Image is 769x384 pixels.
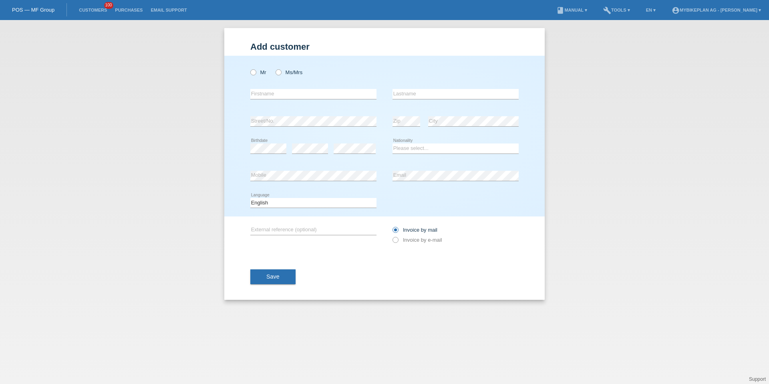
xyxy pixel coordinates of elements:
a: POS — MF Group [12,7,54,13]
input: Invoice by mail [393,227,398,237]
a: account_circleMybikeplan AG - [PERSON_NAME] ▾ [668,8,765,12]
input: Invoice by e-mail [393,237,398,247]
span: Save [266,273,280,280]
a: bookManual ▾ [552,8,591,12]
a: Purchases [111,8,147,12]
input: Mr [250,69,256,75]
button: Save [250,269,296,285]
i: build [603,6,611,14]
label: Mr [250,69,266,75]
label: Invoice by e-mail [393,237,442,243]
i: book [556,6,564,14]
label: Ms/Mrs [276,69,302,75]
i: account_circle [672,6,680,14]
a: Customers [75,8,111,12]
span: 100 [104,2,114,9]
a: Support [749,376,766,382]
h1: Add customer [250,42,519,52]
a: buildTools ▾ [599,8,634,12]
input: Ms/Mrs [276,69,281,75]
label: Invoice by mail [393,227,437,233]
a: Email Support [147,8,191,12]
a: EN ▾ [642,8,660,12]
